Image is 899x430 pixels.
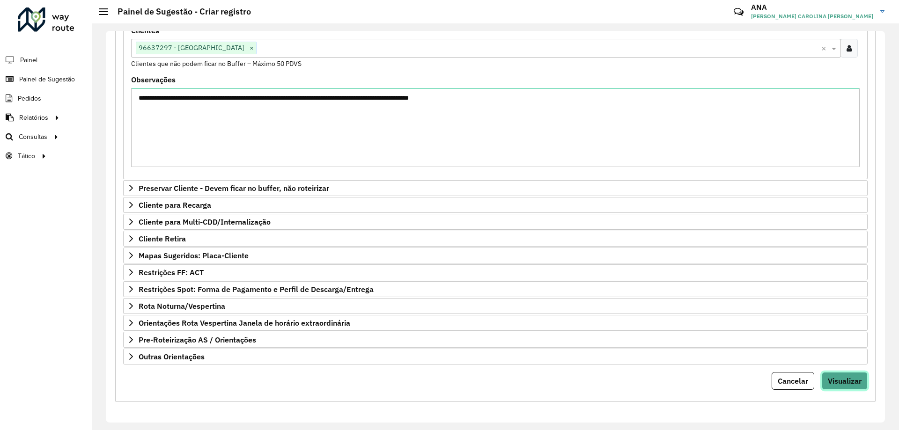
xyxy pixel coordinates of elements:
span: Pre-Roteirização AS / Orientações [139,336,256,343]
h2: Painel de Sugestão - Criar registro [108,7,251,17]
small: Clientes que não podem ficar no Buffer – Máximo 50 PDVS [131,59,302,68]
span: Painel de Sugestão [19,74,75,84]
span: Outras Orientações [139,353,205,360]
a: Outras Orientações [123,349,868,364]
span: × [247,43,256,54]
span: Painel [20,55,37,65]
div: Priorizar Cliente - Não podem ficar no buffer [123,23,868,179]
span: Relatórios [19,113,48,123]
span: Tático [18,151,35,161]
span: [PERSON_NAME] CAROLINA [PERSON_NAME] [751,12,873,21]
a: Orientações Rota Vespertina Janela de horário extraordinária [123,315,868,331]
span: Cliente para Recarga [139,201,211,209]
button: Visualizar [822,372,868,390]
a: Pre-Roteirização AS / Orientações [123,332,868,348]
span: Clear all [821,43,829,54]
span: Restrições FF: ACT [139,269,204,276]
a: Mapas Sugeridos: Placa-Cliente [123,248,868,263]
a: Preservar Cliente - Devem ficar no buffer, não roteirizar [123,180,868,196]
h3: ANA [751,3,873,12]
span: Mapas Sugeridos: Placa-Cliente [139,252,249,259]
a: Cliente Retira [123,231,868,247]
span: Orientações Rota Vespertina Janela de horário extraordinária [139,319,350,327]
span: Preservar Cliente - Devem ficar no buffer, não roteirizar [139,184,329,192]
a: Cliente para Multi-CDD/Internalização [123,214,868,230]
a: Rota Noturna/Vespertina [123,298,868,314]
span: Consultas [19,132,47,142]
span: Pedidos [18,94,41,103]
label: Observações [131,74,176,85]
a: Restrições Spot: Forma de Pagamento e Perfil de Descarga/Entrega [123,281,868,297]
span: Cliente Retira [139,235,186,242]
a: Contato Rápido [729,2,749,22]
span: Restrições Spot: Forma de Pagamento e Perfil de Descarga/Entrega [139,285,374,293]
span: Cancelar [778,376,808,386]
span: 96637297 - [GEOGRAPHIC_DATA] [136,42,247,53]
span: Rota Noturna/Vespertina [139,302,225,310]
button: Cancelar [772,372,814,390]
a: Restrições FF: ACT [123,264,868,280]
span: Visualizar [828,376,862,386]
a: Cliente para Recarga [123,197,868,213]
span: Cliente para Multi-CDD/Internalização [139,218,271,226]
